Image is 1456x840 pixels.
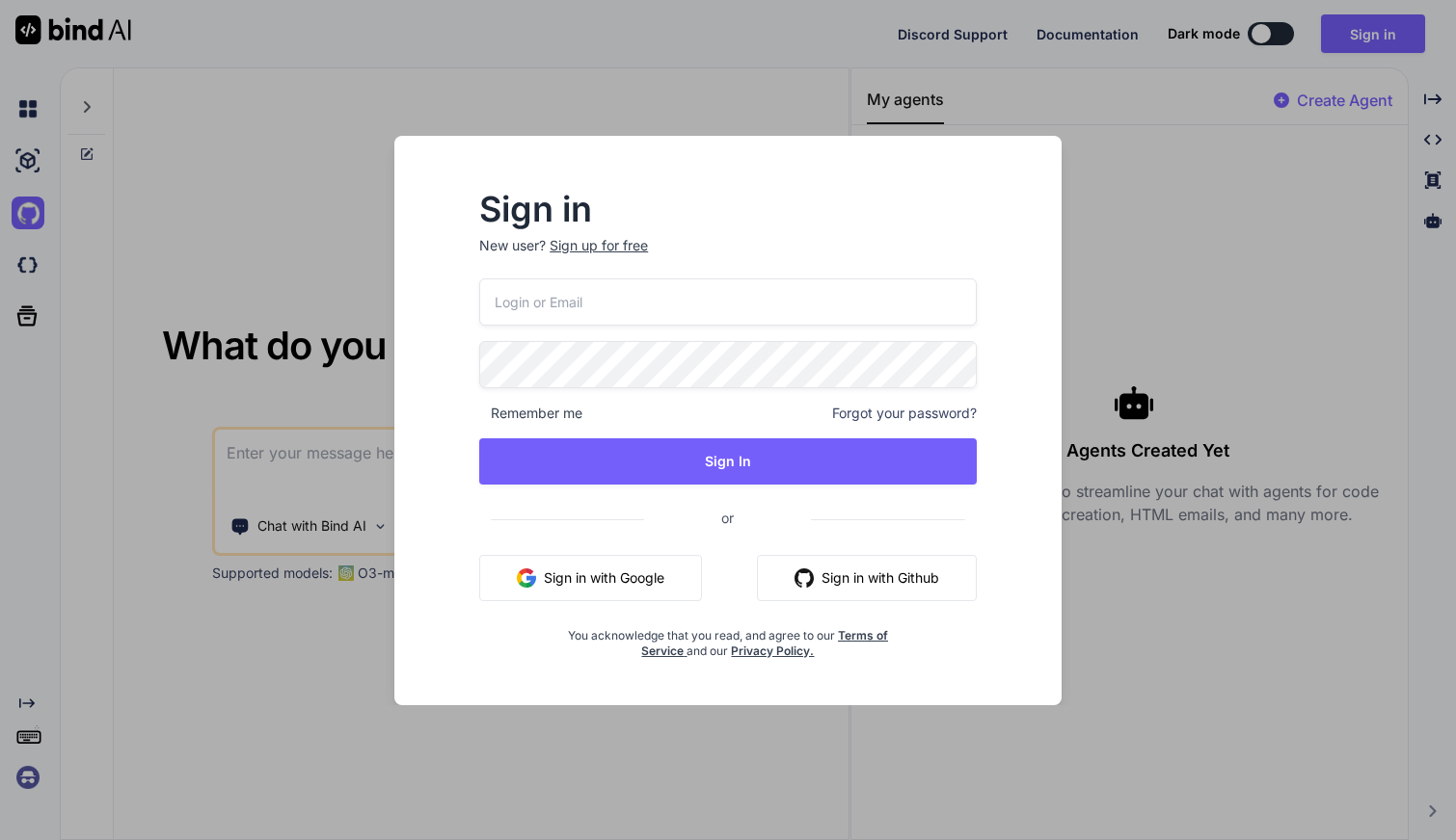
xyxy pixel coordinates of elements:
button: Sign in with Google [479,555,702,601]
span: or [644,494,811,541]
button: Sign in with Github [757,555,977,601]
input: Login or Email [479,278,977,326]
span: Forgot your password? [832,404,977,423]
a: Terms of Service [641,628,888,658]
span: Remember me [479,404,582,423]
div: You acknowledge that you read, and agree to our and our [562,617,894,659]
p: New user? [479,236,977,278]
h2: Sign in [479,194,977,224]
button: Sign In [479,438,977,485]
div: Sign up for free [550,236,648,255]
img: github [795,568,814,588]
a: Privacy Policy. [731,643,814,658]
img: google [517,568,536,588]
